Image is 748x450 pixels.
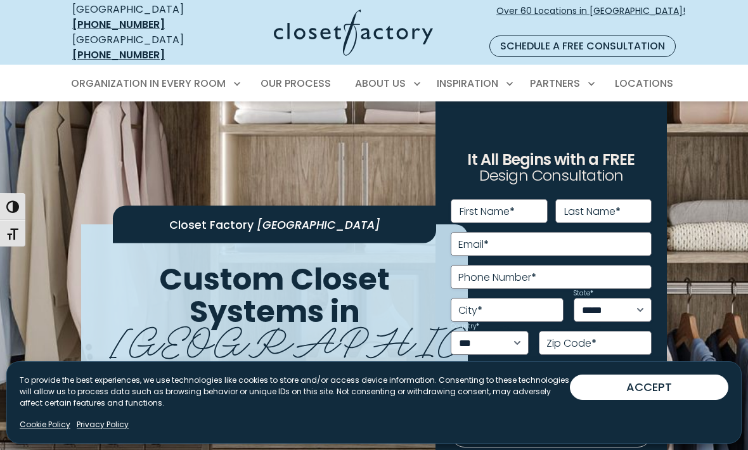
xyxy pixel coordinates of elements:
[489,35,676,57] a: Schedule a Free Consultation
[72,48,165,62] a: [PHONE_NUMBER]
[274,10,433,56] img: Closet Factory Logo
[72,17,165,32] a: [PHONE_NUMBER]
[261,76,331,91] span: Our Process
[460,207,515,217] label: First Name
[71,76,226,91] span: Organization in Every Room
[169,216,254,232] span: Closet Factory
[574,290,593,297] label: State
[20,419,70,430] a: Cookie Policy
[496,4,685,31] span: Over 60 Locations in [GEOGRAPHIC_DATA]!
[20,375,570,409] p: To provide the best experiences, we use technologies like cookies to store and/or access device i...
[564,207,621,217] label: Last Name
[458,305,482,316] label: City
[355,76,406,91] span: About Us
[530,76,580,91] span: Partners
[110,309,652,366] span: [GEOGRAPHIC_DATA]
[72,2,210,32] div: [GEOGRAPHIC_DATA]
[546,338,596,349] label: Zip Code
[479,165,624,186] span: Design Consultation
[72,32,210,63] div: [GEOGRAPHIC_DATA]
[257,216,380,232] span: [GEOGRAPHIC_DATA]
[77,419,129,430] a: Privacy Policy
[570,375,728,400] button: ACCEPT
[615,76,673,91] span: Locations
[467,149,635,170] span: It All Begins with a FREE
[437,76,498,91] span: Inspiration
[451,323,479,330] label: Country
[458,240,489,250] label: Email
[159,258,390,333] span: Custom Closet Systems in
[458,273,536,283] label: Phone Number
[62,66,686,101] nav: Primary Menu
